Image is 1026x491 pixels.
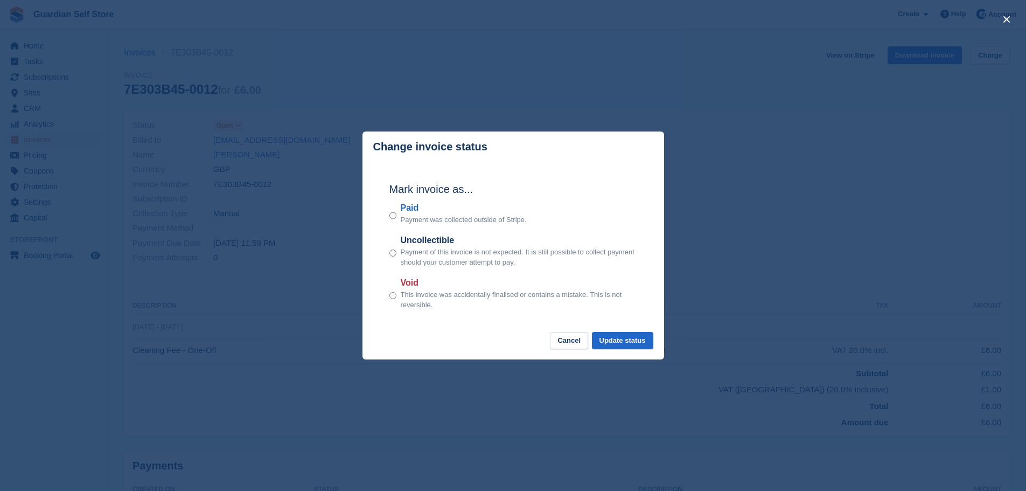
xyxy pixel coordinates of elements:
[998,11,1015,28] button: close
[592,332,653,350] button: Update status
[550,332,588,350] button: Cancel
[401,215,527,225] p: Payment was collected outside of Stripe.
[373,141,487,153] p: Change invoice status
[401,276,637,289] label: Void
[389,181,637,197] h2: Mark invoice as...
[401,202,527,215] label: Paid
[401,289,637,310] p: This invoice was accidentally finalised or contains a mistake. This is not reversible.
[401,234,637,247] label: Uncollectible
[401,247,637,268] p: Payment of this invoice is not expected. It is still possible to collect payment should your cust...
